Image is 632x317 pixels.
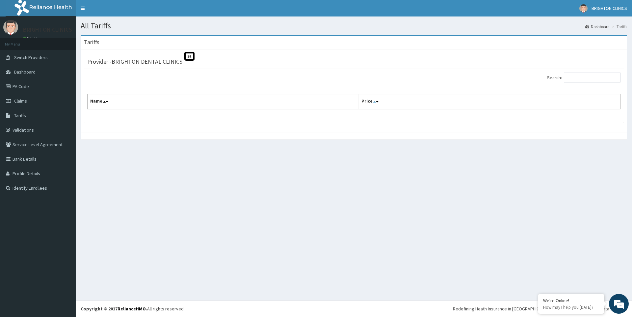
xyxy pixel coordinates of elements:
div: Minimize live chat window [108,3,124,19]
a: Online [23,36,39,41]
p: How may I help you today? [543,304,599,310]
h1: All Tariffs [81,21,627,30]
footer: All rights reserved. [76,300,632,317]
span: Switch Providers [14,54,48,60]
th: Price [359,94,620,110]
h3: Provider - BRIGHTON DENTAL CLINICS [87,59,182,65]
input: Search: [564,73,620,82]
p: BRIGHTON CLINICS [23,27,72,33]
label: Search: [547,73,620,82]
a: RelianceHMO [118,306,146,312]
li: Tariffs [610,24,627,29]
img: d_794563401_company_1708531726252_794563401 [12,33,27,49]
span: Claims [14,98,27,104]
div: We're Online! [543,298,599,303]
h3: Tariffs [84,39,99,45]
span: BRIGHTON CLINICS [592,5,627,11]
span: St [184,52,195,61]
div: Redefining Heath Insurance in [GEOGRAPHIC_DATA] using Telemedicine and Data Science! [453,305,627,312]
a: Dashboard [585,24,610,29]
div: Chat with us now [34,37,111,46]
th: Name [88,94,359,110]
span: Dashboard [14,69,36,75]
strong: Copyright © 2017 . [81,306,147,312]
img: User Image [579,4,588,13]
span: Tariffs [14,112,26,118]
span: We're online! [38,83,91,150]
img: User Image [3,20,18,35]
textarea: Type your message and hit 'Enter' [3,180,125,203]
